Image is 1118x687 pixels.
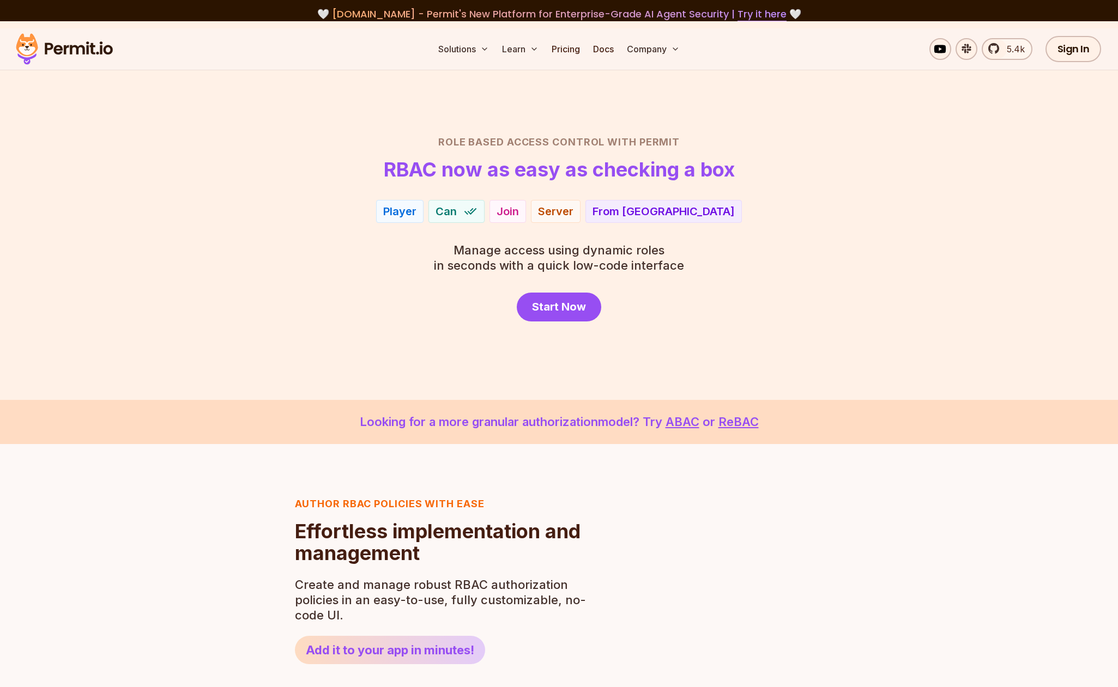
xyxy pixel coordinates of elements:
[178,135,941,150] h2: Role Based Access Control
[295,577,593,623] p: Create and manage robust RBAC authorization policies in an easy-to-use, fully customizable, no-co...
[1000,42,1025,56] span: 5.4k
[593,204,735,219] div: From [GEOGRAPHIC_DATA]
[332,7,787,21] span: [DOMAIN_NAME] - Permit's New Platform for Enterprise-Grade AI Agent Security |
[607,135,680,150] span: with Permit
[384,159,735,180] h1: RBAC now as easy as checking a box
[434,38,493,60] button: Solutions
[26,413,1092,431] p: Looking for a more granular authorization model? Try or
[295,520,593,564] h2: Effortless implementation and management
[11,31,118,68] img: Permit logo
[517,293,601,321] a: Start Now
[589,38,618,60] a: Docs
[538,204,573,219] div: Server
[666,415,699,429] a: ABAC
[434,242,684,273] p: in seconds with a quick low-code interface
[718,415,759,429] a: ReBAC
[498,38,543,60] button: Learn
[623,38,684,60] button: Company
[295,496,593,512] h3: Author RBAC POLICIES with EASE
[436,204,457,219] span: Can
[982,38,1032,60] a: 5.4k
[532,299,586,314] span: Start Now
[738,7,787,21] a: Try it here
[383,204,416,219] div: Player
[26,7,1092,22] div: 🤍 🤍
[497,204,519,219] div: Join
[1046,36,1102,62] a: Sign In
[434,242,684,258] span: Manage access using dynamic roles
[547,38,584,60] a: Pricing
[295,636,485,664] a: Add it to your app in minutes!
